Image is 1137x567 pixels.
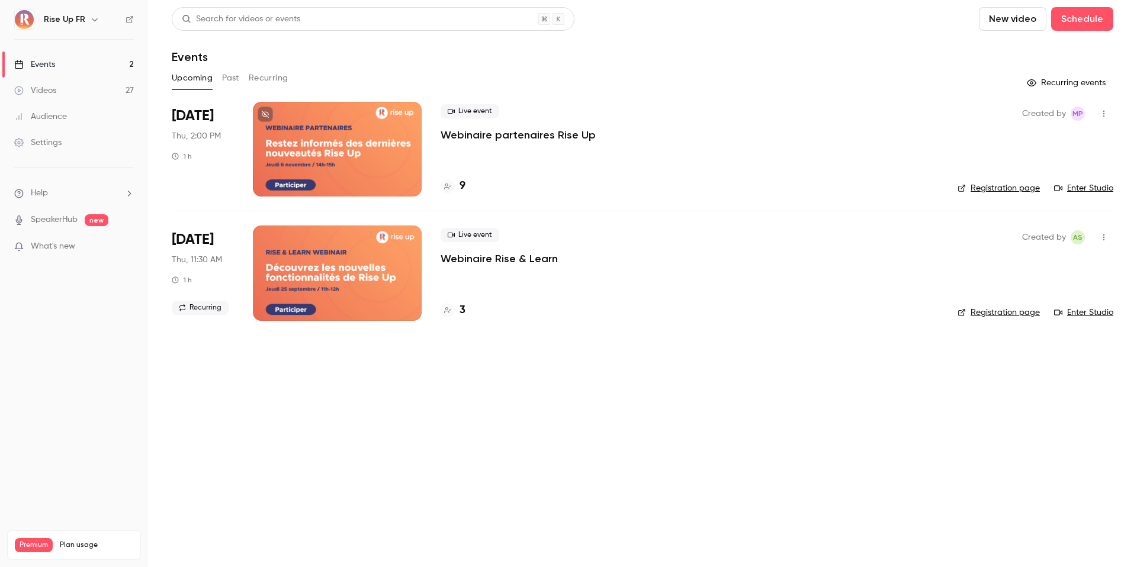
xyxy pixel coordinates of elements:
a: 3 [441,302,465,318]
div: Videos [14,85,56,96]
div: 1 h [172,275,192,285]
button: Schedule [1051,7,1113,31]
div: 1 h [172,152,192,161]
div: Settings [14,137,62,149]
span: Created by [1022,107,1066,121]
a: Enter Studio [1054,182,1113,194]
h1: Events [172,50,208,64]
span: Thu, 11:30 AM [172,254,222,266]
span: Thu, 2:00 PM [172,130,221,142]
span: What's new [31,240,75,253]
div: Events [14,59,55,70]
span: [DATE] [172,107,214,125]
span: [DATE] [172,230,214,249]
span: Morgane Philbert [1071,107,1085,121]
img: Rise Up FR [15,10,34,29]
div: Audience [14,111,67,123]
a: Registration page [958,307,1040,318]
span: Help [31,187,48,199]
span: Live event [441,104,499,118]
a: Registration page [958,182,1040,194]
h6: Rise Up FR [44,14,85,25]
h4: 9 [460,178,465,194]
button: Past [222,69,239,88]
span: new [85,214,108,226]
a: 9 [441,178,465,194]
span: Created by [1022,230,1066,244]
span: Aliocha Segard [1071,230,1085,244]
a: Webinaire Rise & Learn [441,252,558,266]
h4: 3 [460,302,465,318]
span: Recurring [172,301,229,315]
div: Nov 6 Thu, 2:00 PM (Europe/Paris) [172,102,234,196]
span: Plan usage [60,540,133,550]
button: Recurring [249,69,288,88]
span: Live event [441,228,499,242]
a: Enter Studio [1054,307,1113,318]
div: Dec 18 Thu, 11:30 AM (Europe/Paris) [172,225,234,320]
span: MP [1072,107,1083,121]
li: help-dropdown-opener [14,187,134,199]
a: SpeakerHub [31,214,78,226]
span: AS [1073,230,1083,244]
button: Upcoming [172,69,213,88]
iframe: Noticeable Trigger [120,241,134,252]
div: Search for videos or events [182,13,300,25]
a: Webinaire partenaires Rise Up [441,128,596,142]
span: Premium [15,538,53,552]
button: Recurring events [1022,73,1113,92]
button: New video [979,7,1046,31]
